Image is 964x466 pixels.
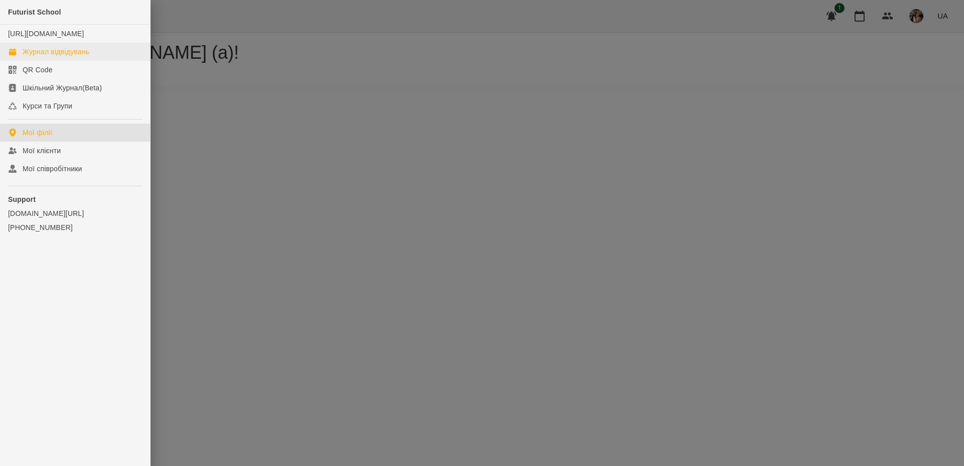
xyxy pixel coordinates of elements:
div: Журнал відвідувань [23,47,89,57]
p: Support [8,194,142,204]
div: QR Code [23,65,53,75]
a: [DOMAIN_NAME][URL] [8,208,142,218]
span: Futurist School [8,8,61,16]
a: [URL][DOMAIN_NAME] [8,30,84,38]
div: Мої співробітники [23,164,82,174]
div: Курси та Групи [23,101,72,111]
div: Мої клієнти [23,146,61,156]
a: [PHONE_NUMBER] [8,222,142,232]
div: Шкільний Журнал(Beta) [23,83,102,93]
div: Мої філії [23,128,52,138]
